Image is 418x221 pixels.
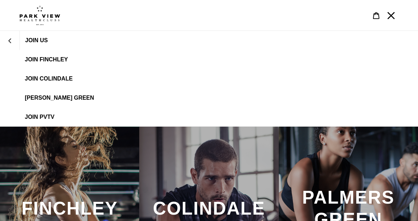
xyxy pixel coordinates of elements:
[25,37,48,44] span: JOIN US
[19,5,60,25] img: Park view health clubs is a gym near you.
[25,76,73,82] span: JOIN Colindale
[25,56,68,63] span: JOIN FINCHLEY
[25,114,55,120] span: JOIN PVTV
[25,95,94,101] span: [PERSON_NAME] Green
[146,198,271,219] h3: COLINDALE
[7,198,132,219] h3: FINCHLEY
[384,8,399,23] button: Menu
